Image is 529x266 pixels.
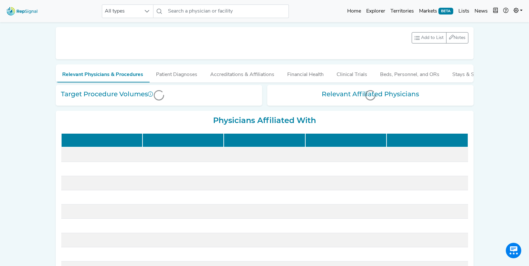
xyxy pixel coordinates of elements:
a: Explorer [364,5,388,18]
button: Accreditations & Affiliations [204,64,281,82]
span: BETA [438,8,453,14]
a: Territories [388,5,416,18]
button: Beds, Personnel, and ORs [374,64,446,82]
a: MarketsBETA [416,5,456,18]
span: Add to List [421,34,444,41]
span: Notes [454,35,465,40]
button: Stays & Services [446,64,497,82]
button: Add to List [412,32,446,43]
h2: Physicians Affiliated With [61,116,468,125]
div: toolbar [412,32,468,43]
button: Patient Diagnoses [150,64,204,82]
button: Intel Book [490,5,501,18]
a: Lists [456,5,472,18]
a: News [472,5,490,18]
button: Financial Health [281,64,330,82]
button: Notes [446,32,468,43]
button: Relevant Physicians & Procedures [56,64,150,82]
a: Home [345,5,364,18]
button: Clinical Trials [330,64,374,82]
input: Search a physician or facility [165,5,289,18]
span: All types [102,5,141,18]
